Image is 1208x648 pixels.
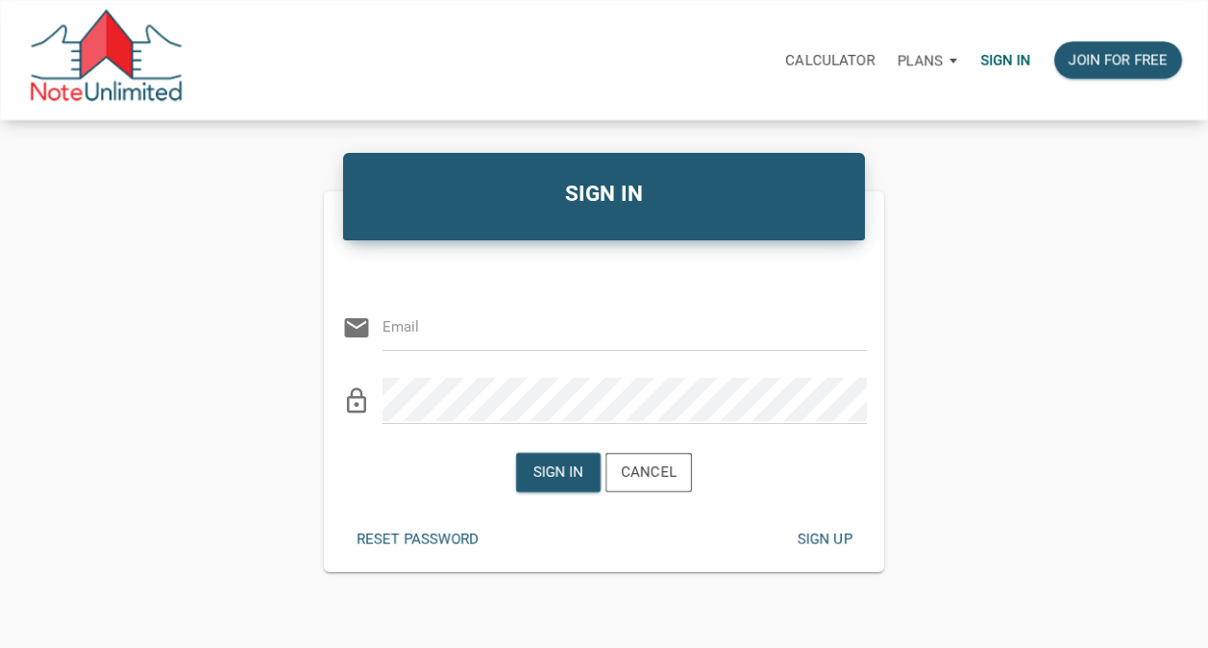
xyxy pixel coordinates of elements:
[886,30,969,90] a: Plans
[774,30,886,90] a: Calculator
[342,386,371,415] i: lock_outline
[29,10,184,111] img: NoteUnlimited
[898,52,943,69] p: Plans
[785,52,875,69] p: Calculator
[605,453,692,492] button: Cancel
[342,521,493,559] button: Reset password
[1069,49,1168,71] div: Join for free
[980,52,1031,69] p: Sign in
[782,521,867,559] button: Sign up
[621,461,677,484] div: Cancel
[797,529,851,551] div: Sign up
[382,305,838,348] input: Email
[516,453,601,492] button: Sign in
[886,32,969,89] button: Plans
[1054,41,1182,79] button: Join for free
[342,313,371,342] i: email
[357,529,479,551] div: Reset password
[969,30,1043,90] a: Sign in
[533,461,584,484] div: Sign in
[357,178,851,211] h4: SIGN IN
[1043,30,1194,90] a: Join for free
